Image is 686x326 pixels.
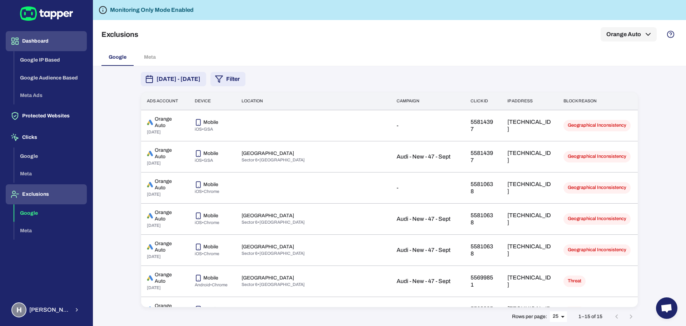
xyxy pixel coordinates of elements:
[14,74,87,80] a: Google Audience Based
[147,254,161,259] span: [DATE]
[147,285,161,290] span: [DATE]
[397,215,459,223] p: Audi - New - 47 - Sept
[563,122,631,128] span: Geographical Inconsistency
[210,72,245,86] button: Filter
[6,38,87,44] a: Dashboard
[141,92,189,110] th: Ads account
[155,209,183,222] p: Orange Auto
[6,106,87,126] button: Protected Websites
[14,204,87,222] button: Google
[14,147,87,165] button: Google
[242,213,294,219] p: [GEOGRAPHIC_DATA]
[99,6,107,14] svg: Tapper is not blocking any fraudulent activity for this domain
[471,150,496,164] p: 55814397
[203,150,218,157] p: Mobile
[6,300,87,320] button: H[PERSON_NAME] Moaref
[203,119,218,126] p: Mobile
[101,30,138,39] h5: Exclusions
[550,311,567,322] div: 25
[578,313,602,320] p: 1–15 of 15
[471,305,496,320] p: 55699851
[563,247,631,253] span: Geographical Inconsistency
[512,313,547,320] p: Rows per page:
[155,240,183,253] p: Orange Auto
[397,153,459,160] p: Audi - New - 47 - Sept
[147,223,161,228] span: [DATE]
[471,118,496,133] p: 55814397
[242,275,294,281] p: [GEOGRAPHIC_DATA]
[507,274,552,288] p: [TECHNICAL_ID]
[507,212,552,226] p: [TECHNICAL_ID]
[507,305,552,320] p: [TECHNICAL_ID]
[6,191,87,197] a: Exclusions
[507,118,552,133] p: [TECHNICAL_ID]
[391,92,465,110] th: Campaign
[558,92,638,110] th: Block reason
[195,251,219,256] span: iOS • Chrome
[155,116,183,129] p: Orange Auto
[471,212,496,226] p: 55810638
[502,92,558,110] th: IP address
[397,247,459,254] p: Audi - New - 47 - Sept
[242,157,305,162] span: Sector 6 • [GEOGRAPHIC_DATA]
[242,244,294,250] p: [GEOGRAPHIC_DATA]
[14,152,87,159] a: Google
[14,51,87,69] button: Google IP Based
[6,127,87,147] button: Clicks
[156,75,200,83] span: [DATE] - [DATE]
[155,272,183,284] p: Orange Auto
[6,112,87,118] a: Protected Websites
[242,150,294,157] p: [GEOGRAPHIC_DATA]
[601,27,657,42] button: Orange Auto
[507,243,552,257] p: [TECHNICAL_ID]
[242,251,305,256] span: Sector 6 • [GEOGRAPHIC_DATA]
[14,209,87,215] a: Google
[471,243,496,257] p: 55810638
[110,6,194,14] h6: Monitoring Only Mode Enabled
[465,92,502,110] th: Click id
[195,220,219,225] span: iOS • Chrome
[563,278,586,284] span: Threat
[397,278,459,285] p: Audi - New - 47 - Sept
[147,192,161,197] span: [DATE]
[6,184,87,204] button: Exclusions
[203,181,218,188] p: Mobile
[563,154,631,160] span: Geographical Inconsistency
[155,178,183,191] p: Orange Auto
[147,161,161,166] span: [DATE]
[471,274,496,288] p: 55699851
[195,127,213,132] span: iOS • GSA
[563,216,631,222] span: Geographical Inconsistency
[14,57,87,63] a: Google IP Based
[656,297,677,319] div: Open chat
[242,282,305,287] span: Sector 6 • [GEOGRAPHIC_DATA]
[189,92,236,110] th: Device
[203,275,218,281] p: Mobile
[29,306,70,313] span: [PERSON_NAME] Moaref
[11,302,26,317] div: H
[155,147,183,160] p: Orange Auto
[236,92,391,110] th: Location
[507,181,552,195] p: [TECHNICAL_ID]
[195,282,228,287] span: Android • Chrome
[147,130,161,135] span: [DATE]
[155,303,183,316] p: Orange Auto
[397,184,459,191] p: -
[14,69,87,87] button: Google Audience Based
[397,122,459,129] p: -
[141,72,206,86] button: [DATE] - [DATE]
[195,158,213,163] span: iOS • GSA
[203,244,218,250] p: Mobile
[203,213,218,219] p: Mobile
[6,31,87,51] button: Dashboard
[195,189,219,194] span: iOS • Chrome
[471,181,496,195] p: 55810638
[109,54,126,60] span: Google
[563,185,631,191] span: Geographical Inconsistency
[203,306,218,312] p: Mobile
[242,220,305,225] span: Sector 6 • [GEOGRAPHIC_DATA]
[507,150,552,164] p: [TECHNICAL_ID]
[6,134,87,140] a: Clicks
